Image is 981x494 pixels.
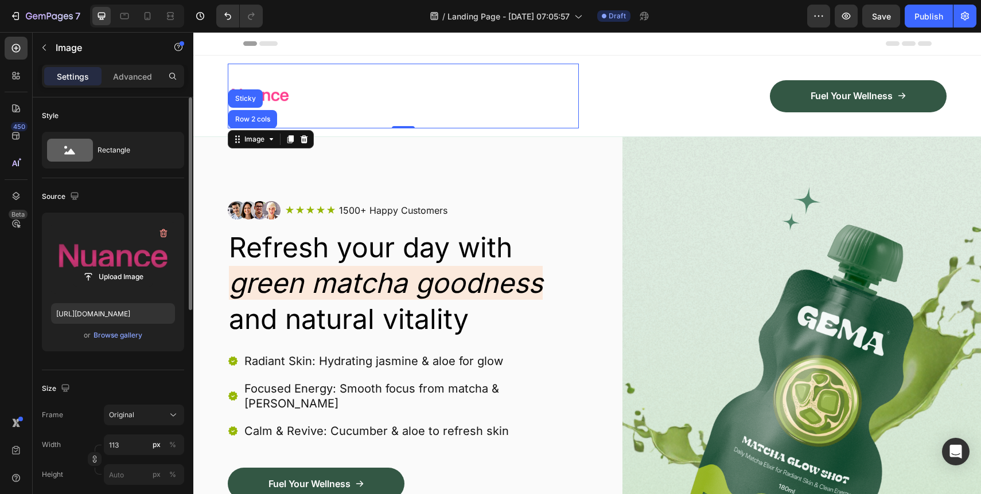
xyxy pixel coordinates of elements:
[42,440,61,450] label: Width
[113,70,152,83] p: Advanced
[42,410,63,420] label: Frame
[862,5,900,28] button: Save
[146,172,254,185] p: 1500+ Happy Customers
[51,322,392,336] p: Radiant Skin: Hydrating jasmine & aloe for glow
[617,58,699,70] p: Fuel Your Wellness
[150,468,163,481] button: %
[447,10,570,22] span: Landing Page - [DATE] 07:05:57
[914,10,943,22] div: Publish
[94,330,142,340] div: Browse gallery
[104,464,184,485] input: px%
[75,446,157,458] p: Fuel Your Wellness
[150,438,163,452] button: %
[166,468,180,481] button: px
[34,197,394,306] h2: Refresh your day with and natural vitality
[75,9,80,23] p: 7
[42,381,72,397] div: Size
[905,5,953,28] button: Publish
[169,469,176,480] div: %
[11,122,28,131] div: 450
[153,440,161,450] div: px
[93,330,143,341] button: Browse gallery
[51,349,392,379] p: Focused Energy: Smooth focus from matcha & [PERSON_NAME]
[442,10,445,22] span: /
[577,48,753,80] a: Fuel Your Wellness
[98,137,168,163] div: Rectangle
[34,436,211,468] a: Fuel Your Wellness
[166,438,180,452] button: px
[104,434,184,455] input: px%
[104,405,184,425] button: Original
[84,328,91,342] span: or
[51,303,175,324] input: https://example.com/image.jpg
[153,469,161,480] div: px
[36,234,349,268] i: green matcha goodness
[73,266,153,287] button: Upload Image
[51,391,392,406] p: Calm & Revive: Cucumber & aloe to refresh skin
[42,469,63,480] label: Height
[57,70,89,83] p: Settings
[56,41,153,54] p: Image
[169,440,176,450] div: %
[109,410,134,420] span: Original
[5,5,85,28] button: 7
[34,169,87,187] img: gempages_432750572815254551-354b0b53-b64f-4e13-8666-ba9611805631.png
[872,11,891,21] span: Save
[216,5,263,28] div: Undo/Redo
[193,32,981,494] iframe: Design area
[9,210,28,219] div: Beta
[42,111,59,121] div: Style
[609,11,626,21] span: Draft
[942,438,970,465] div: Open Intercom Messenger
[42,189,81,205] div: Source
